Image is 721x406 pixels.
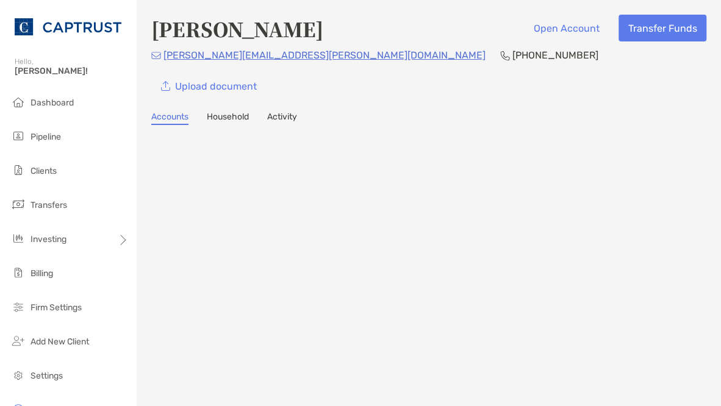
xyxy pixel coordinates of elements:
[30,166,57,176] span: Clients
[11,265,26,280] img: billing icon
[151,112,188,125] a: Accounts
[30,268,53,279] span: Billing
[151,73,266,99] a: Upload document
[15,66,129,76] span: [PERSON_NAME]!
[11,163,26,177] img: clients icon
[30,132,61,142] span: Pipeline
[151,15,323,43] h4: [PERSON_NAME]
[500,51,510,60] img: Phone Icon
[524,15,609,41] button: Open Account
[11,368,26,382] img: settings icon
[30,371,63,381] span: Settings
[11,299,26,314] img: firm-settings icon
[30,337,89,347] span: Add New Client
[30,234,66,244] span: Investing
[30,302,82,313] span: Firm Settings
[619,15,706,41] button: Transfer Funds
[267,112,297,125] a: Activity
[512,48,598,63] p: [PHONE_NUMBER]
[151,52,161,59] img: Email Icon
[11,129,26,143] img: pipeline icon
[163,48,486,63] p: [PERSON_NAME][EMAIL_ADDRESS][PERSON_NAME][DOMAIN_NAME]
[207,112,249,125] a: Household
[30,200,67,210] span: Transfers
[30,98,74,108] span: Dashboard
[161,81,170,91] img: button icon
[15,5,121,49] img: CAPTRUST Logo
[11,333,26,348] img: add_new_client icon
[11,94,26,109] img: dashboard icon
[11,197,26,212] img: transfers icon
[11,231,26,246] img: investing icon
